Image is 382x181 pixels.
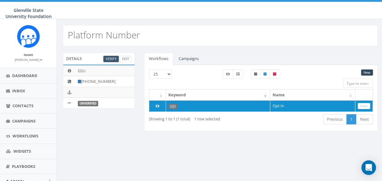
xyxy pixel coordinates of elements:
[24,53,33,57] small: Name
[174,52,204,65] a: Campaigns
[63,52,135,65] div: Details
[12,118,36,124] span: Campaigns
[75,65,135,76] td: GSU
[270,100,355,112] td: Opt In
[361,160,376,175] div: Open Intercom Messenger
[103,56,119,62] a: Verify
[13,148,31,154] span: Widgets
[166,90,270,100] th: Keyword: activate to sort column ascending
[170,104,176,108] a: GSU
[251,69,260,79] label: Unpublished
[17,25,40,48] img: Rally_Corp_Icon.png
[12,164,35,169] span: Playbooks
[270,69,280,79] label: Archived
[149,90,166,100] th: : activate to sort column ascending
[270,90,355,100] th: Name: activate to sort column ascending
[12,103,33,108] span: Contacts
[346,114,356,124] a: 1
[120,56,132,62] a: Edit
[343,79,373,88] input: Type to search
[323,114,347,124] a: Previous
[149,114,237,122] div: Showing 1 to 1 (1 total)
[75,76,135,87] td: [PHONE_NUMBER]
[144,52,173,65] a: Workflows
[12,73,37,78] span: Dashboard
[12,88,25,94] span: Inbox
[361,69,373,76] a: New
[358,103,370,109] a: View
[194,116,220,122] span: 1 row selected
[222,69,233,79] label: Workflow
[5,7,52,19] span: Glenville State University Foundation
[68,30,140,40] h2: Platform Number
[233,69,243,79] label: Menu
[15,57,42,62] a: [PERSON_NAME]
[78,101,98,106] label: Unverified
[12,133,38,139] span: Workflows
[15,58,42,62] small: [PERSON_NAME]
[260,69,270,79] label: Published
[356,114,373,124] a: Next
